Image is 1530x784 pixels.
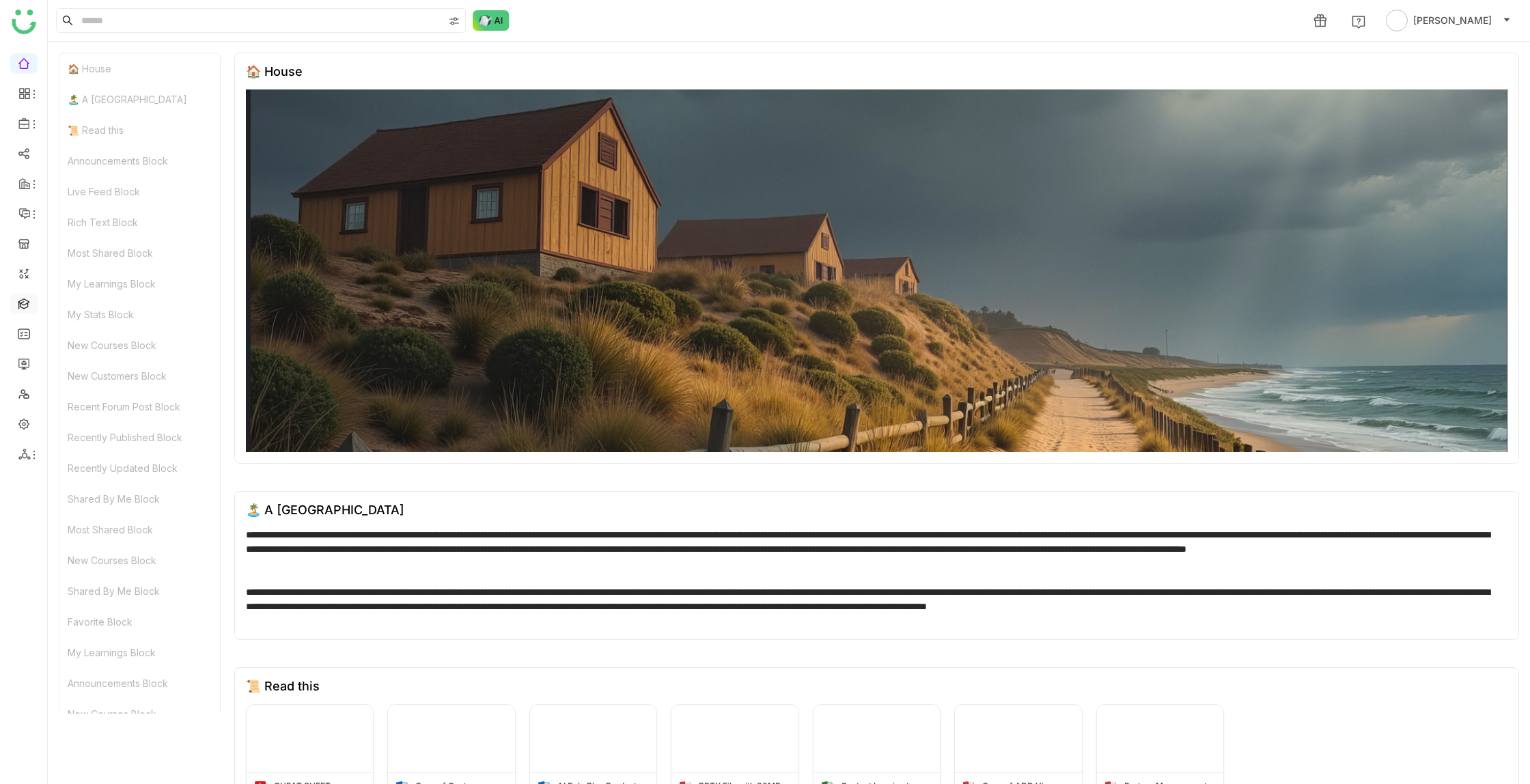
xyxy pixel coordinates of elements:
div: 🏠 House [59,53,220,84]
div: Favorite Block [59,606,220,637]
div: New Customers Block [59,361,220,391]
div: New Courses Block [59,545,220,576]
div: New Courses Block [59,699,220,729]
div: Recently Updated Block [59,453,220,484]
div: 🏠 House [246,64,303,79]
div: My Learnings Block [59,268,220,299]
div: Announcements Block [59,668,220,699]
img: 68510380117bb35ac9bf7a6f [1097,705,1223,772]
div: 📜 Read this [59,115,220,145]
img: 6851036a117bb35ac9bf7a53 [388,705,514,772]
div: Recent Forum Post Block [59,391,220,422]
div: 🏝️ A [GEOGRAPHIC_DATA] [59,84,220,115]
span: [PERSON_NAME] [1413,13,1492,28]
img: search-type.svg [449,16,460,27]
div: Most Shared Block [59,514,220,545]
img: avatar [1386,10,1408,31]
div: My Learnings Block [59,637,220,668]
div: Most Shared Block [59,238,220,268]
div: Announcements Block [59,145,220,176]
img: 68553b2292361c547d91f02a [246,89,1507,452]
img: 68510350117bb35ac9bf7a2a [247,705,373,772]
div: Recently Published Block [59,422,220,453]
div: Shared By Me Block [59,576,220,606]
div: 📜 Read this [246,679,320,693]
img: 6851035a117bb35ac9bf7a3b [955,705,1081,772]
img: 68510355117bb35ac9bf7a32 [813,705,940,772]
img: 68510371117bb35ac9bf7a5c [530,705,656,772]
div: 🏝️ A [GEOGRAPHIC_DATA] [246,503,404,517]
div: Rich Text Block [59,207,220,238]
img: 6851037a117bb35ac9bf7a64 [671,705,798,772]
img: help.svg [1352,15,1365,29]
div: New Courses Block [59,330,220,361]
img: logo [12,10,36,34]
img: ask-buddy-normal.svg [473,10,510,31]
div: Live Feed Block [59,176,220,207]
div: My Stats Block [59,299,220,330]
div: Shared By Me Block [59,484,220,514]
button: [PERSON_NAME] [1383,10,1514,31]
